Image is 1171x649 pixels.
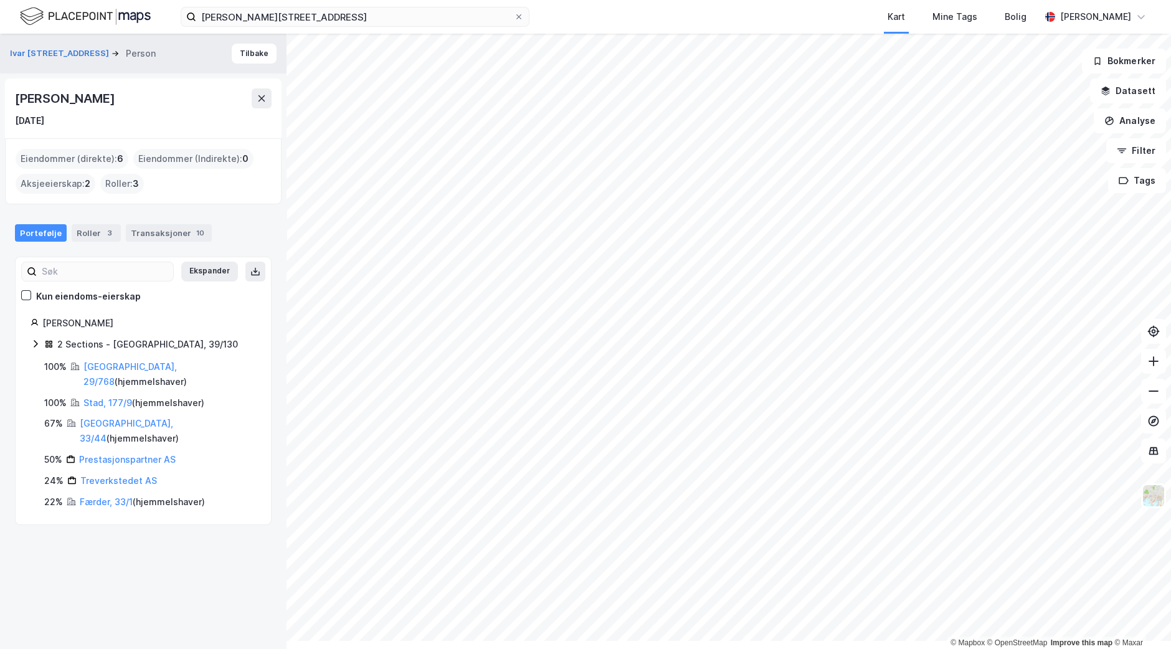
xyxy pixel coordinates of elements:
div: 24% [44,473,64,488]
div: 3 [103,227,116,239]
button: Datasett [1090,78,1166,103]
a: [GEOGRAPHIC_DATA], 33/44 [80,418,173,443]
div: 67% [44,416,63,431]
button: Tags [1108,168,1166,193]
div: Person [126,46,156,61]
input: Søk [37,262,173,281]
div: 50% [44,452,62,467]
div: [DATE] [15,113,44,128]
div: Roller : [100,174,144,194]
div: 22% [44,495,63,509]
div: 2 Sections - [GEOGRAPHIC_DATA], 39/130 [57,337,238,352]
div: Bolig [1005,9,1026,24]
input: Søk på adresse, matrikkel, gårdeiere, leietakere eller personer [196,7,514,26]
span: 3 [133,176,139,191]
div: Eiendommer (direkte) : [16,149,128,169]
a: Prestasjonspartner AS [79,454,176,465]
div: ( hjemmelshaver ) [83,396,204,410]
a: Improve this map [1051,638,1112,647]
div: ( hjemmelshaver ) [80,495,205,509]
img: Z [1142,484,1165,508]
span: 6 [117,151,123,166]
div: Kart [888,9,905,24]
button: Tilbake [232,44,277,64]
div: [PERSON_NAME] [15,88,117,108]
a: OpenStreetMap [987,638,1048,647]
div: [PERSON_NAME] [42,316,256,331]
div: Kun eiendoms-eierskap [36,289,141,304]
div: [PERSON_NAME] [1060,9,1131,24]
div: Portefølje [15,224,67,242]
div: 100% [44,359,67,374]
button: Bokmerker [1082,49,1166,73]
span: 2 [85,176,90,191]
button: Ivar [STREET_ADDRESS] [10,47,111,60]
div: Mine Tags [932,9,977,24]
img: logo.f888ab2527a4732fd821a326f86c7f29.svg [20,6,151,27]
div: ( hjemmelshaver ) [80,416,256,446]
div: Eiendommer (Indirekte) : [133,149,254,169]
div: Transaksjoner [126,224,212,242]
a: [GEOGRAPHIC_DATA], 29/768 [83,361,177,387]
a: Stad, 177/9 [83,397,132,408]
iframe: Chat Widget [1109,589,1171,649]
span: 0 [242,151,249,166]
a: Mapbox [951,638,985,647]
div: 10 [194,227,207,239]
button: Ekspander [181,262,238,282]
button: Analyse [1094,108,1166,133]
div: ( hjemmelshaver ) [83,359,256,389]
a: Færder, 33/1 [80,496,133,507]
div: Roller [72,224,121,242]
a: Treverkstedet AS [80,475,157,486]
button: Filter [1106,138,1166,163]
div: 100% [44,396,67,410]
div: Aksjeeierskap : [16,174,95,194]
